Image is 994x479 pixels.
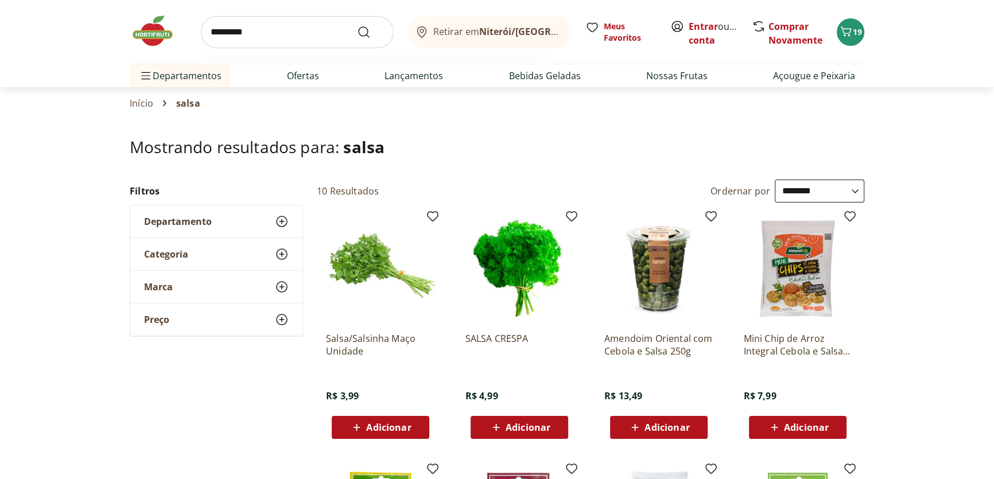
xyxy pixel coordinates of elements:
[689,20,718,33] a: Entrar
[139,62,222,89] span: Departamentos
[784,423,829,432] span: Adicionar
[479,25,610,38] b: Niterói/[GEOGRAPHIC_DATA]
[471,416,568,439] button: Adicionar
[139,62,153,89] button: Menu
[585,21,657,44] a: Meus Favoritos
[343,136,385,158] span: salsa
[366,423,411,432] span: Adicionar
[144,248,188,260] span: Categoria
[130,138,864,156] h1: Mostrando resultados para:
[332,416,429,439] button: Adicionar
[326,390,359,402] span: R$ 3,99
[144,281,173,293] span: Marca
[768,20,822,46] a: Comprar Novamente
[689,20,740,47] span: ou
[465,214,574,323] img: SALSA CRESPA
[433,26,560,37] span: Retirar em
[853,26,862,37] span: 19
[130,14,187,48] img: Hortifruti
[610,416,708,439] button: Adicionar
[317,185,379,197] h2: 10 Resultados
[130,303,302,336] button: Preço
[465,390,498,402] span: R$ 4,99
[465,332,574,357] a: SALSA CRESPA
[644,423,689,432] span: Adicionar
[326,332,435,357] a: Salsa/Salsinha Maço Unidade
[130,180,303,202] h2: Filtros
[357,25,385,39] button: Submit Search
[743,332,852,357] a: Mini Chip de Arroz Integral Cebola e Salsa sem Glúten Natural Life 35g
[130,238,302,270] button: Categoria
[710,185,770,197] label: Ordernar por
[130,205,302,237] button: Departamento
[201,16,394,48] input: search
[604,214,713,323] img: Amendoim Oriental com Cebola e Salsa 250g
[287,69,319,83] a: Ofertas
[743,390,776,402] span: R$ 7,99
[773,69,855,83] a: Açougue e Peixaria
[176,98,200,108] span: salsa
[604,332,713,357] a: Amendoim Oriental com Cebola e Salsa 250g
[646,69,708,83] a: Nossas Frutas
[130,271,302,303] button: Marca
[506,423,550,432] span: Adicionar
[837,18,864,46] button: Carrinho
[407,16,572,48] button: Retirar emNiterói/[GEOGRAPHIC_DATA]
[509,69,581,83] a: Bebidas Geladas
[689,20,752,46] a: Criar conta
[130,98,153,108] a: Início
[743,214,852,323] img: Mini Chip de Arroz Integral Cebola e Salsa sem Glúten Natural Life 35g
[385,69,443,83] a: Lançamentos
[326,214,435,323] img: Salsa/Salsinha Maço Unidade
[604,21,657,44] span: Meus Favoritos
[144,216,212,227] span: Departamento
[749,416,847,439] button: Adicionar
[604,390,642,402] span: R$ 13,49
[144,314,169,325] span: Preço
